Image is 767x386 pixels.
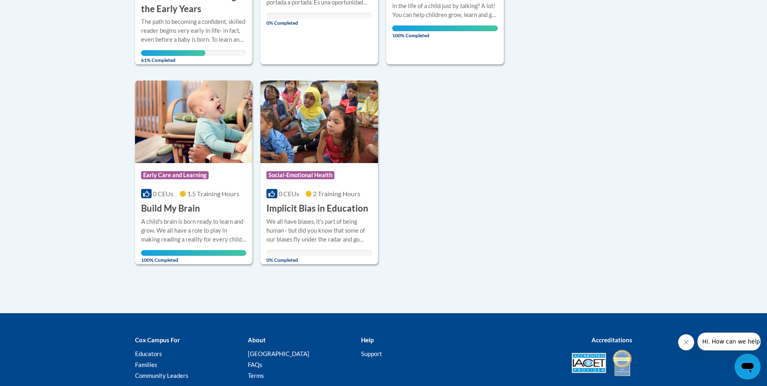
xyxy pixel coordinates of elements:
img: Accredited IACET® Provider [572,353,606,373]
a: Support [361,350,382,357]
b: Accreditations [592,336,632,344]
iframe: Close message [678,334,694,350]
iframe: Button to launch messaging window [735,354,761,380]
h3: Build My Brain [141,202,200,215]
b: Cox Campus For [135,336,180,344]
a: Course LogoEarly Care and Learning0 CEUs1.5 Training Hours Build My BrainA child's brain is born ... [135,81,253,264]
a: Community Leaders [135,372,188,379]
img: IDA® Accredited [612,349,632,377]
a: Families [135,361,157,368]
a: FAQs [248,361,262,368]
a: Educators [135,350,162,357]
span: 0 CEUs [153,190,173,197]
span: 2 Training Hours [313,190,360,197]
div: The path to becoming a confident, skilled reader begins very early in life- in fact, even before ... [141,17,247,44]
span: Early Care and Learning [141,171,209,179]
span: 100% Completed [141,250,247,263]
div: Your progress [141,250,247,256]
span: Hi. How can we help? [5,6,66,12]
span: 1.5 Training Hours [187,190,239,197]
a: [GEOGRAPHIC_DATA] [248,350,309,357]
b: Help [361,336,374,344]
span: 0 CEUs [279,190,299,197]
img: Course Logo [260,81,378,163]
iframe: Message from company [697,333,761,350]
div: A child's brain is born ready to learn and grow. We all have a role to play in making reading a r... [141,217,247,244]
b: About [248,336,266,344]
div: We all have biases, it's part of being human - but did you know that some of our biases fly under... [266,217,372,244]
div: Your progress [141,50,205,56]
a: Terms [248,372,264,379]
span: Social-Emotional Health [266,171,334,179]
img: Course Logo [135,81,253,163]
a: Course LogoSocial-Emotional Health0 CEUs2 Training Hours Implicit Bias in EducationWe all have bi... [260,81,378,264]
span: 100% Completed [392,25,498,38]
span: 61% Completed [141,50,205,63]
h3: Implicit Bias in Education [266,202,368,215]
div: Your progress [392,25,498,31]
